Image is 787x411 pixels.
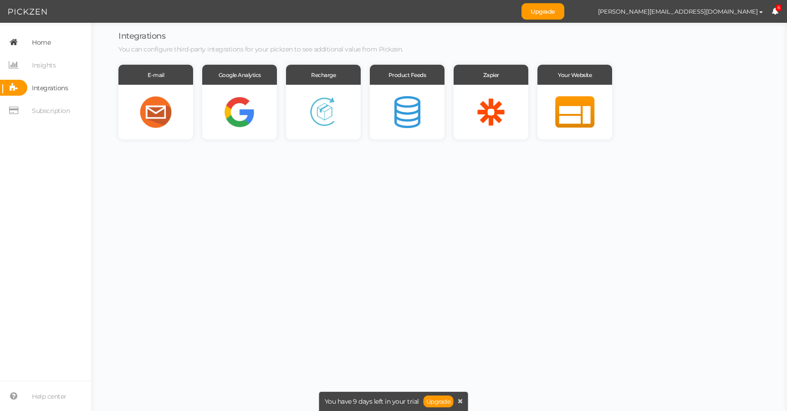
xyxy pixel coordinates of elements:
[454,65,528,85] div: Zapier
[598,8,758,15] span: [PERSON_NAME][EMAIL_ADDRESS][DOMAIN_NAME]
[32,35,51,50] span: Home
[325,398,419,405] span: You have 9 days left in your trial
[32,58,56,72] span: Insights
[286,65,361,85] div: Recharge
[558,72,592,78] span: Your Website
[32,103,70,118] span: Subscription
[424,396,454,407] a: Upgrade
[202,65,277,85] div: Google Analytics
[776,5,782,11] span: 6
[589,4,772,19] button: [PERSON_NAME][EMAIL_ADDRESS][DOMAIN_NAME]
[118,65,193,85] div: E-mail
[118,31,165,41] span: Integrations
[388,72,426,78] span: Product Feeds
[521,3,564,20] a: Upgrade
[573,4,589,20] img: 0f89b77e1f8de0a8c70df4683e3cf21a
[8,6,47,17] img: Pickzen logo
[32,389,66,404] span: Help center
[118,45,403,53] span: You can configure third-party integrations for your pickzen to see additional value from Pickzen.
[32,81,68,95] span: Integrations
